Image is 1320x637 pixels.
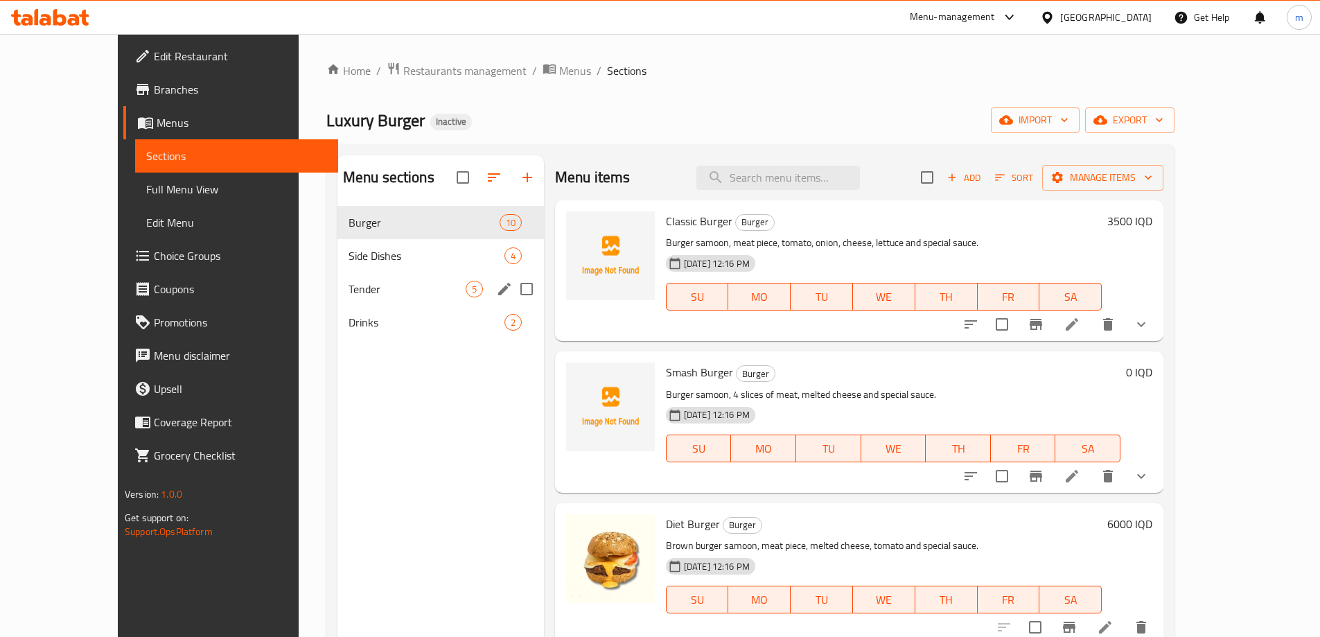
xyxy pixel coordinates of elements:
[728,283,791,311] button: MO
[123,73,338,106] a: Branches
[125,485,159,503] span: Version:
[135,139,338,173] a: Sections
[666,211,732,232] span: Classic Burger
[123,40,338,73] a: Edit Restaurant
[672,590,723,610] span: SU
[135,206,338,239] a: Edit Menu
[154,81,327,98] span: Branches
[986,167,1042,189] span: Sort items
[996,439,1050,459] span: FR
[326,105,425,136] span: Luxury Burger
[566,363,655,451] img: Smash Burger
[736,365,775,382] div: Burger
[343,167,434,188] h2: Menu sections
[737,366,775,382] span: Burger
[796,590,847,610] span: TU
[731,435,796,462] button: MO
[983,287,1035,307] span: FR
[1107,211,1152,231] h6: 3500 IQD
[559,62,591,79] span: Menus
[1055,435,1120,462] button: SA
[736,214,774,230] span: Burger
[1096,112,1163,129] span: export
[678,257,755,270] span: [DATE] 12:16 PM
[1042,165,1163,191] button: Manage items
[430,116,472,128] span: Inactive
[123,106,338,139] a: Menus
[349,247,504,264] div: Side Dishes
[505,316,521,329] span: 2
[791,283,853,311] button: TU
[921,287,972,307] span: TH
[978,586,1040,613] button: FR
[666,362,733,383] span: Smash Burger
[1085,107,1174,133] button: export
[913,163,942,192] span: Select section
[494,279,515,299] button: edit
[1125,308,1158,341] button: show more
[511,161,544,194] button: Add section
[466,281,483,297] div: items
[672,287,723,307] span: SU
[853,586,915,613] button: WE
[1045,287,1096,307] span: SA
[915,283,978,311] button: TH
[672,439,726,459] span: SU
[532,62,537,79] li: /
[430,114,472,130] div: Inactive
[135,173,338,206] a: Full Menu View
[991,107,1080,133] button: import
[349,214,500,231] span: Burger
[337,206,544,239] div: Burger10
[1039,283,1102,311] button: SA
[607,62,646,79] span: Sections
[1097,619,1114,636] a: Edit menu item
[349,281,466,297] span: Tender
[915,586,978,613] button: TH
[1053,169,1152,186] span: Manage items
[504,247,522,264] div: items
[337,306,544,339] div: Drinks2
[466,283,482,296] span: 5
[942,167,986,189] span: Add item
[678,408,755,421] span: [DATE] 12:16 PM
[696,166,860,190] input: search
[992,167,1037,189] button: Sort
[123,306,338,339] a: Promotions
[1039,586,1102,613] button: SA
[666,586,729,613] button: SU
[1125,460,1158,493] button: show more
[853,283,915,311] button: WE
[987,462,1017,491] span: Select to update
[931,439,985,459] span: TH
[146,181,327,198] span: Full Menu View
[1019,460,1053,493] button: Branch-specific-item
[1060,10,1152,25] div: [GEOGRAPHIC_DATA]
[734,287,785,307] span: MO
[995,170,1033,186] span: Sort
[728,586,791,613] button: MO
[387,62,527,80] a: Restaurants management
[125,523,213,541] a: Support.OpsPlatform
[1002,112,1068,129] span: import
[123,339,338,372] a: Menu disclaimer
[123,405,338,439] a: Coverage Report
[734,590,785,610] span: MO
[154,48,327,64] span: Edit Restaurant
[1091,308,1125,341] button: delete
[983,590,1035,610] span: FR
[337,272,544,306] div: Tender5edit
[566,514,655,603] img: Diet Burger
[861,435,926,462] button: WE
[796,287,847,307] span: TU
[791,586,853,613] button: TU
[403,62,527,79] span: Restaurants management
[978,283,1040,311] button: FR
[1019,308,1053,341] button: Branch-specific-item
[666,234,1102,252] p: Burger samoon, meat piece, tomato, onion, cheese, lettuce and special sauce.
[543,62,591,80] a: Menus
[161,485,182,503] span: 1.0.0
[154,347,327,364] span: Menu disclaimer
[146,148,327,164] span: Sections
